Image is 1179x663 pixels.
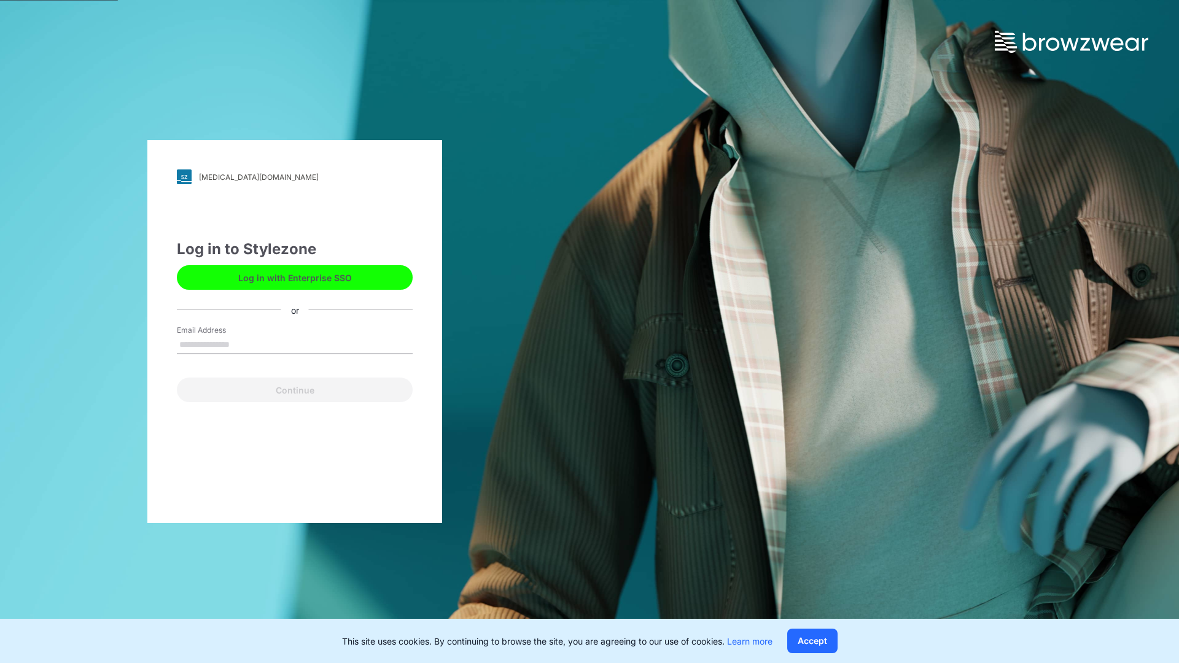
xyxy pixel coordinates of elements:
[342,635,772,648] p: This site uses cookies. By continuing to browse the site, you are agreeing to our use of cookies.
[177,325,263,336] label: Email Address
[177,169,413,184] a: [MEDICAL_DATA][DOMAIN_NAME]
[995,31,1148,53] img: browzwear-logo.73288ffb.svg
[177,238,413,260] div: Log in to Stylezone
[787,629,838,653] button: Accept
[727,636,772,646] a: Learn more
[177,169,192,184] img: svg+xml;base64,PHN2ZyB3aWR0aD0iMjgiIGhlaWdodD0iMjgiIHZpZXdCb3g9IjAgMCAyOCAyOCIgZmlsbD0ibm9uZSIgeG...
[177,265,413,290] button: Log in with Enterprise SSO
[199,173,319,182] div: [MEDICAL_DATA][DOMAIN_NAME]
[281,303,309,316] div: or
